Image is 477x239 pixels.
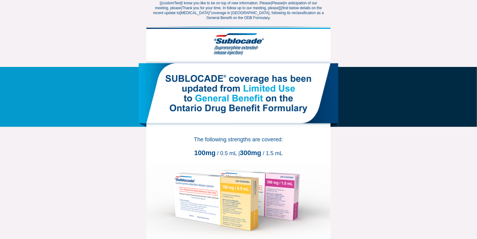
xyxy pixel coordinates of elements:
img: banner-bottom-Ysd2cA-.png [139,123,338,127]
div: find below details on the recent update to coverage in [GEOGRAPHIC_DATA], following its reclassif... [153,1,324,20]
div: The following strengths are covered: [149,136,328,143]
img: NSublocade® (buprenorphine extended-release injection) [146,29,331,60]
span: 100mg [194,149,216,157]
span: {{customText[I know you like to be on top of new information. Please|Please|In anticipation of ou... [155,1,317,10]
span: [MEDICAL_DATA] [180,11,211,15]
div: / 0.5 mL | / 1.5 mL [149,149,328,157]
img: header-top-wQr0NQ-.png [146,26,331,29]
span: 300mg [240,149,262,157]
img: banner-top-BkD2FQ-.png [139,63,338,67]
sup: ® [210,10,211,13]
img: SUBLOCADE® coverage has been updated from Limited Use to General Benefit on the Ontario Drug Bene... [139,67,338,123]
img: banner-top-shadow-DOdNBg-.png [146,60,331,63]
